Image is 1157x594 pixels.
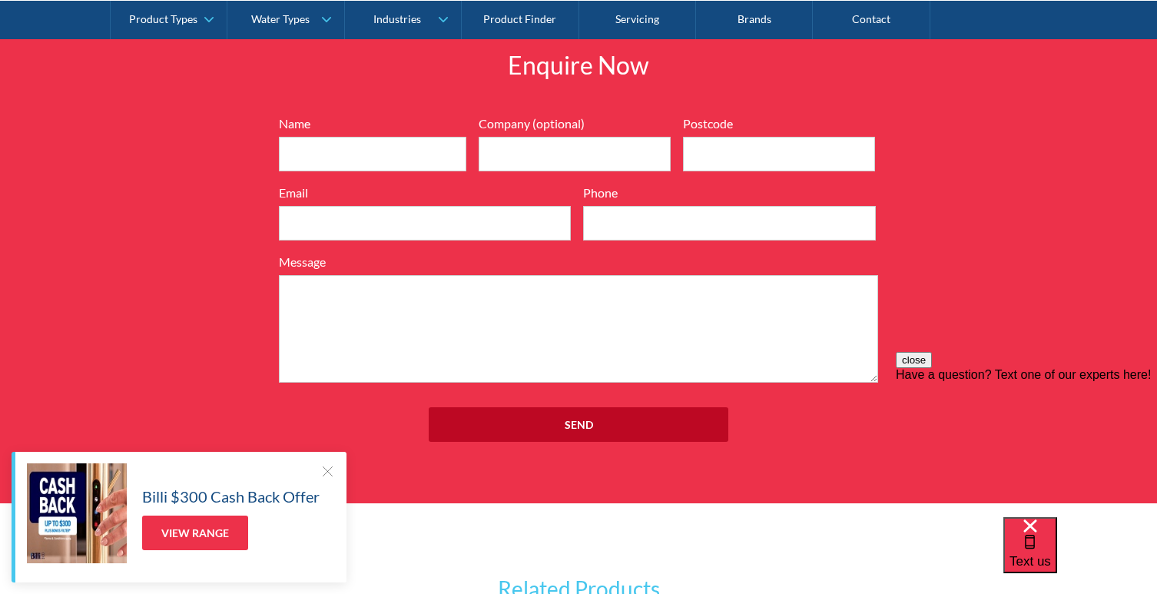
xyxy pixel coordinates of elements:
div: Water Types [251,12,310,25]
label: Phone [583,184,875,202]
a: View Range [142,516,248,550]
iframe: podium webchat widget bubble [1003,517,1157,594]
label: Email [279,184,571,202]
h2: Enquire Now [356,47,801,84]
label: Message [279,253,878,271]
label: Postcode [683,114,875,133]
form: Full Width Form [271,114,886,457]
h5: Billi $300 Cash Back Offer [142,485,320,508]
input: Send [429,407,728,442]
iframe: podium webchat widget prompt [896,352,1157,536]
label: Company (optional) [479,114,671,133]
div: Industries [373,12,421,25]
label: Name [279,114,466,133]
div: Product Types [129,12,197,25]
img: Billi $300 Cash Back Offer [27,463,127,563]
